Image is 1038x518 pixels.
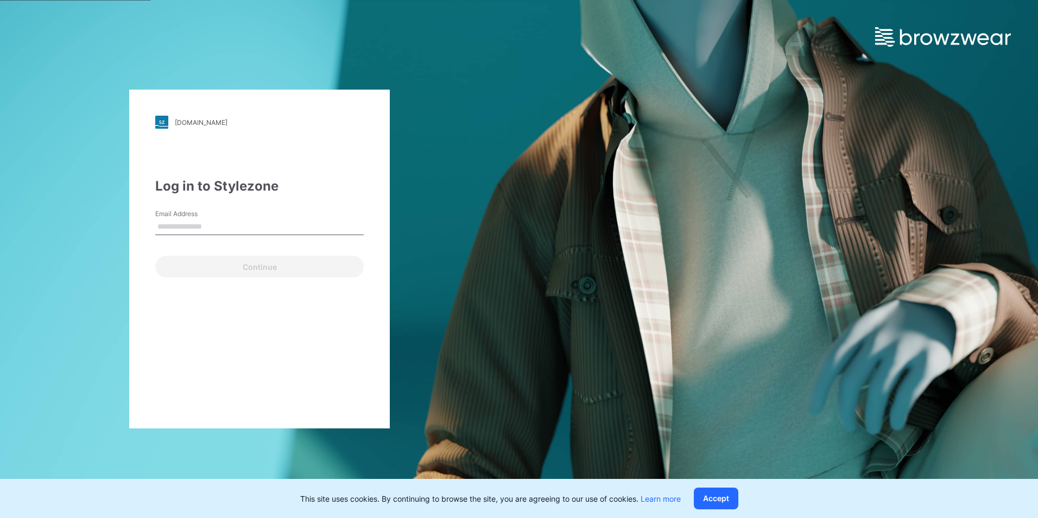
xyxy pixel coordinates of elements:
img: stylezone-logo.562084cfcfab977791bfbf7441f1a819.svg [155,116,168,129]
div: Log in to Stylezone [155,176,364,196]
p: This site uses cookies. By continuing to browse the site, you are agreeing to our use of cookies. [300,493,681,504]
div: [DOMAIN_NAME] [175,118,227,127]
button: Accept [694,488,738,509]
label: Email Address [155,209,231,219]
a: [DOMAIN_NAME] [155,116,364,129]
a: Learn more [641,494,681,503]
img: browzwear-logo.e42bd6dac1945053ebaf764b6aa21510.svg [875,27,1011,47]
